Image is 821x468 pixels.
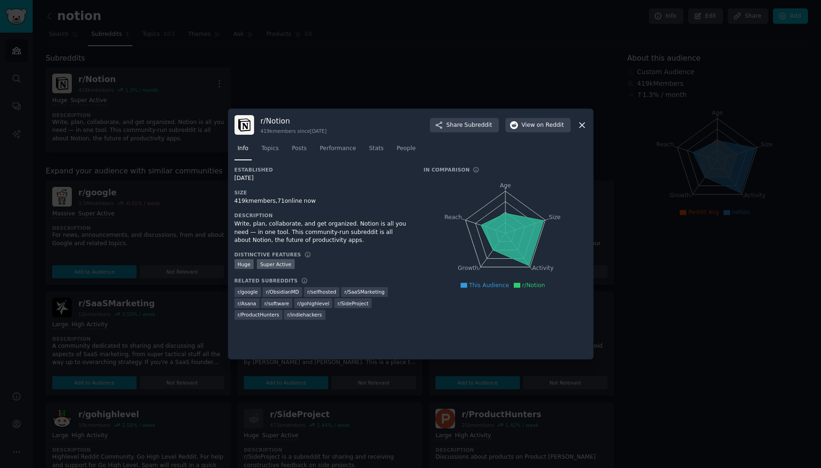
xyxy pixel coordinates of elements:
[258,141,282,160] a: Topics
[235,220,411,245] div: Write, plan, collaborate, and get organized. Notion is all you need — in one tool. This community...
[238,300,256,307] span: r/ Asana
[235,277,298,284] h3: Related Subreddits
[505,118,571,133] button: Viewon Reddit
[235,115,254,135] img: Notion
[235,166,411,173] h3: Established
[235,251,301,258] h3: Distinctive Features
[464,121,492,130] span: Subreddit
[261,128,327,134] div: 419k members since [DATE]
[261,116,327,126] h3: r/ Notion
[264,300,289,307] span: r/ software
[397,145,416,153] span: People
[500,182,511,189] tspan: Age
[235,174,411,183] div: [DATE]
[307,289,336,295] span: r/ selfhosted
[430,118,498,133] button: ShareSubreddit
[292,145,307,153] span: Posts
[297,300,330,307] span: r/ gohighlevel
[235,189,411,196] h3: Size
[287,311,322,318] span: r/ indiehackers
[238,311,279,318] span: r/ ProductHunters
[469,282,509,289] span: This Audience
[289,141,310,160] a: Posts
[257,259,295,269] div: Super Active
[424,166,470,173] h3: In Comparison
[532,265,553,272] tspan: Activity
[338,300,369,307] span: r/ SideProject
[458,265,478,272] tspan: Growth
[262,145,279,153] span: Topics
[266,289,299,295] span: r/ ObsidianMD
[549,214,560,220] tspan: Size
[238,289,258,295] span: r/ google
[345,289,385,295] span: r/ SaaSMarketing
[317,141,359,160] a: Performance
[369,145,384,153] span: Stats
[235,141,252,160] a: Info
[444,214,462,220] tspan: Reach
[393,141,419,160] a: People
[238,145,248,153] span: Info
[235,197,411,206] div: 419k members, 71 online now
[537,121,564,130] span: on Reddit
[235,212,411,219] h3: Description
[522,121,564,130] span: View
[366,141,387,160] a: Stats
[320,145,356,153] span: Performance
[235,259,254,269] div: Huge
[446,121,492,130] span: Share
[522,282,545,289] span: r/Notion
